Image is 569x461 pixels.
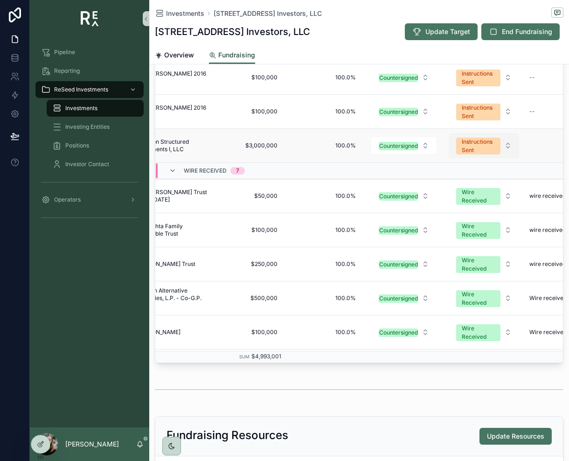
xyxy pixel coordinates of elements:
[155,47,194,65] a: Overview
[47,156,144,173] a: Investor Contact
[155,25,310,38] h1: [STREET_ADDRESS] Investors, LLC
[449,133,519,158] button: Select Button
[35,44,144,61] a: Pipeline
[35,63,144,79] a: Reporting
[54,196,81,203] span: Operators
[462,70,495,86] div: Instructions Sent
[371,188,437,204] button: Select Button
[65,440,119,449] p: [PERSON_NAME]
[135,223,211,237] a: The Mehta Family Revocable Trust
[135,260,211,268] a: [PERSON_NAME] Trust
[371,323,437,341] a: Select Button
[135,287,211,309] span: Western Alternative Strategies, L.P. - Co-G.P. Series
[54,49,75,56] span: Pipeline
[448,64,520,91] a: Select Button
[251,353,281,360] span: $4,993,001
[222,70,281,85] a: $100,000
[296,142,356,149] span: 100.0%
[30,37,149,237] div: scrollable content
[481,23,560,40] button: End Fundraising
[449,286,519,311] button: Select Button
[135,189,211,203] span: The [PERSON_NAME] Trust dated [DATE]
[449,320,519,345] button: Select Button
[379,328,418,337] div: Countersigned
[218,50,255,60] span: Fundraising
[135,138,211,153] a: Arlington Structured Investments I, LLC
[296,74,356,81] span: 100.0%
[448,98,520,125] a: Select Button
[371,187,437,205] a: Select Button
[371,69,437,86] button: Select Button
[371,221,437,239] a: Select Button
[164,50,194,60] span: Overview
[226,192,278,200] span: $50,000
[371,222,437,238] button: Select Button
[487,432,544,441] span: Update Resources
[379,294,418,303] div: Countersigned
[371,69,437,86] a: Select Button
[47,100,144,117] a: Investments
[222,223,281,237] a: $100,000
[54,67,80,75] span: Reporting
[166,9,204,18] span: Investments
[371,324,437,341] button: Select Button
[226,74,278,81] span: $100,000
[371,290,437,307] button: Select Button
[379,192,418,201] div: Countersigned
[379,142,418,150] div: Countersigned
[155,9,204,18] a: Investments
[47,137,144,154] a: Positions
[65,105,97,112] span: Investments
[296,294,356,302] span: 100.0%
[81,11,99,26] img: App logo
[425,27,470,36] span: Update Target
[209,47,255,64] a: Fundraising
[371,289,437,307] a: Select Button
[292,70,360,85] a: 100.0%
[65,142,89,149] span: Positions
[54,86,108,93] span: ReSeed Investments
[462,104,495,120] div: Instructions Sent
[448,319,520,345] a: Select Button
[448,183,520,209] a: Select Button
[371,103,437,120] button: Select Button
[529,108,535,115] div: --
[449,251,519,277] button: Select Button
[226,108,278,115] span: $100,000
[462,290,495,307] div: Wire Received
[371,137,437,154] a: Select Button
[448,251,520,277] a: Select Button
[226,328,278,336] span: $100,000
[462,222,495,239] div: Wire Received
[226,260,278,268] span: $250,000
[135,104,211,119] a: The [PERSON_NAME] 2016 Trust
[135,328,180,336] span: [PERSON_NAME]
[371,103,437,120] a: Select Button
[184,167,227,175] span: Wire Received
[292,257,360,272] a: 100.0%
[448,133,520,159] a: Select Button
[371,137,437,154] button: Select Button
[296,192,356,200] span: 100.0%
[379,226,418,235] div: Countersigned
[167,428,288,443] h2: Fundraising Resources
[449,217,519,243] button: Select Button
[135,328,211,336] a: [PERSON_NAME]
[379,260,418,269] div: Countersigned
[65,123,110,131] span: Investing Entities
[65,161,109,168] span: Investor Contact
[292,138,360,153] a: 100.0%
[226,142,278,149] span: $3,000,000
[448,217,520,243] a: Select Button
[222,257,281,272] a: $250,000
[529,74,535,81] div: --
[462,138,495,154] div: Instructions Sent
[236,167,239,175] div: 7
[214,9,322,18] a: [STREET_ADDRESS] Investors, LLC
[35,81,144,98] a: ReSeed Investments
[35,191,144,208] a: Operators
[135,260,195,268] span: [PERSON_NAME] Trust
[296,108,356,115] span: 100.0%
